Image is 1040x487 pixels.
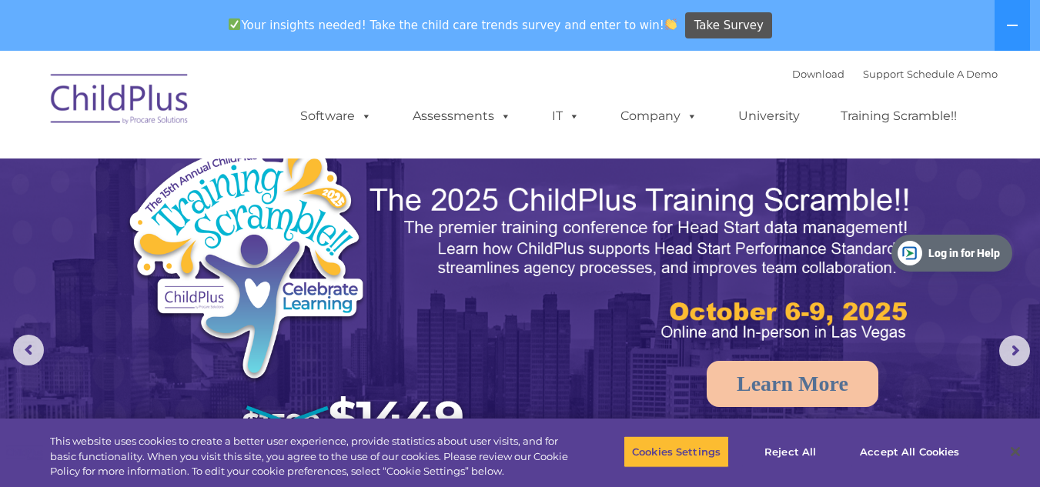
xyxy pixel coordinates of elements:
[792,68,998,80] font: |
[624,435,729,468] button: Cookies Settings
[214,165,279,176] span: Phone number
[665,18,677,30] img: 👏
[723,101,815,132] a: University
[43,63,197,140] img: ChildPlus by Procare Solutions
[605,101,713,132] a: Company
[222,10,684,40] span: Your insights needed! Take the child care trends survey and enter to win!
[907,68,998,80] a: Schedule A Demo
[537,101,595,132] a: IT
[397,101,527,132] a: Assessments
[229,18,240,30] img: ✅
[863,68,904,80] a: Support
[792,68,844,80] a: Download
[694,12,764,39] span: Take Survey
[998,435,1032,469] button: Close
[285,101,387,132] a: Software
[685,12,772,39] a: Take Survey
[707,361,878,407] a: Learn More
[214,102,261,113] span: Last name
[742,435,838,468] button: Reject All
[825,101,972,132] a: Training Scramble!!
[851,435,968,468] button: Accept All Cookies
[50,434,572,479] div: This website uses cookies to create a better user experience, provide statistics about user visit...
